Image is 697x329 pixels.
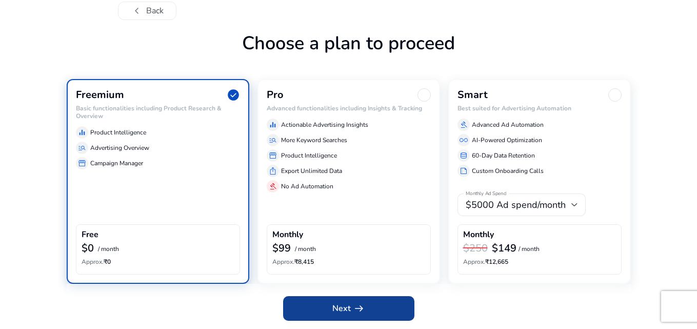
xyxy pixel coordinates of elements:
[460,167,468,175] span: summarize
[78,128,86,137] span: equalizer
[353,302,365,315] span: arrow_right_alt
[82,230,98,240] h4: Free
[460,136,468,144] span: all_inclusive
[131,5,143,17] span: chevron_left
[269,151,277,160] span: storefront
[82,258,104,266] span: Approx.
[90,128,146,137] p: Product Intelligence
[457,89,488,101] h3: Smart
[269,182,277,190] span: gavel
[90,143,149,152] p: Advertising Overview
[76,105,240,120] h6: Basic functionalities including Product Research & Overview
[463,258,485,266] span: Approx.
[492,241,516,255] b: $149
[457,105,622,112] h6: Best suited for Advertising Automation
[295,246,316,253] p: / month
[463,230,494,240] h4: Monthly
[269,136,277,144] span: manage_search
[281,136,347,145] p: More Keyword Searches
[78,159,86,167] span: storefront
[281,182,333,191] p: No Ad Automation
[82,241,94,255] b: $0
[460,121,468,129] span: gavel
[67,32,631,79] h1: Choose a plan to proceed
[472,166,544,176] p: Custom Onboarding Calls
[466,199,566,211] span: $5000 Ad spend/month
[281,166,342,176] p: Export Unlimited Data
[267,89,284,101] h3: Pro
[227,88,240,102] span: check_circle
[466,190,506,198] mat-label: Monthly Ad Spend
[90,159,143,168] p: Campaign Manager
[272,258,294,266] span: Approx.
[267,105,431,112] h6: Advanced functionalities including Insights & Tracking
[463,242,488,255] h3: $250
[118,2,176,20] button: chevron_leftBack
[472,136,542,145] p: AI-Powered Optimization
[472,120,544,129] p: Advanced Ad Automation
[460,151,468,160] span: database
[269,121,277,129] span: equalizer
[98,246,119,253] p: / month
[281,120,368,129] p: Actionable Advertising Insights
[82,258,234,265] h6: ₹0
[472,151,535,160] p: 60-Day Data Retention
[272,230,303,240] h4: Monthly
[281,151,337,160] p: Product Intelligence
[76,89,124,101] h3: Freemium
[463,258,616,265] h6: ₹12,665
[283,296,414,321] button: Nextarrow_right_alt
[78,144,86,152] span: manage_search
[332,302,365,315] span: Next
[269,167,277,175] span: ios_share
[272,258,425,265] h6: ₹8,415
[519,246,540,253] p: / month
[272,241,291,255] b: $99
